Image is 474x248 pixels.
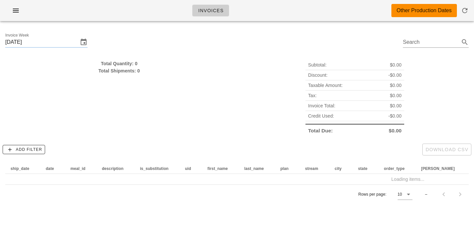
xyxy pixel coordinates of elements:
span: first_name [207,166,228,171]
th: date: Not sorted. Activate to sort ascending. [40,163,65,174]
th: uid: Not sorted. Activate to sort ascending. [180,163,202,174]
div: 10 [398,191,402,197]
span: Invoices [198,8,224,13]
div: – [425,191,427,197]
th: state: Not sorted. Activate to sort ascending. [353,163,379,174]
a: Invoices [192,5,229,16]
span: Credit Used: [308,112,334,120]
th: order_type: Not sorted. Activate to sort ascending. [379,163,416,174]
span: $0.00 [390,82,402,89]
span: Subtotal: [308,61,327,69]
span: Discount: [308,71,328,79]
span: description [102,166,123,171]
th: ship_date: Not sorted. Activate to sort ascending. [5,163,40,174]
span: [PERSON_NAME] [421,166,455,171]
button: Add Filter [3,145,45,154]
th: description: Not sorted. Activate to sort ascending. [96,163,135,174]
span: date [46,166,54,171]
span: uid [185,166,191,171]
span: is_substitution [140,166,169,171]
span: ship_date [11,166,29,171]
th: tod: Not sorted. Activate to sort ascending. [416,163,466,174]
th: meal_id: Not sorted. Activate to sort ascending. [65,163,96,174]
span: plan [280,166,289,171]
span: meal_id [70,166,85,171]
span: Tax: [308,92,317,99]
span: $0.00 [390,61,402,69]
div: Total Shipments: 0 [5,67,233,74]
th: is_substitution: Not sorted. Activate to sort ascending. [135,163,180,174]
span: -$0.00 [388,71,402,79]
span: Invoice Total: [308,102,335,109]
span: order_type [384,166,405,171]
span: -$0.00 [388,112,402,120]
div: 10Rows per page: [398,189,412,200]
span: $0.00 [390,92,402,99]
div: Total Quantity: 0 [5,60,233,67]
span: city [335,166,342,171]
div: Rows per page: [358,185,412,204]
th: last_name: Not sorted. Activate to sort ascending. [239,163,275,174]
th: first_name: Not sorted. Activate to sort ascending. [202,163,239,174]
th: stream: Not sorted. Activate to sort ascending. [300,163,329,174]
span: Add Filter [6,147,42,152]
span: state [358,166,368,171]
span: $0.00 [390,102,402,109]
span: Total Due: [308,127,333,134]
div: Other Production Dates [397,7,452,14]
span: stream [305,166,318,171]
label: Invoice Week [5,33,29,38]
span: Taxable Amount: [308,82,343,89]
th: plan: Not sorted. Activate to sort ascending. [275,163,300,174]
span: last_name [244,166,264,171]
th: city: Not sorted. Activate to sort ascending. [329,163,353,174]
span: $0.00 [389,127,402,134]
